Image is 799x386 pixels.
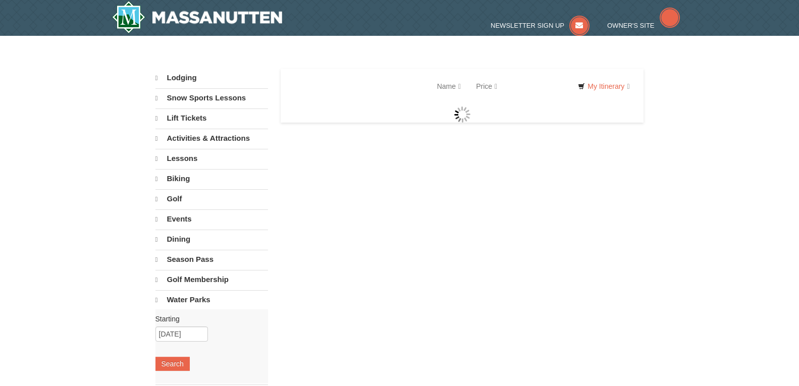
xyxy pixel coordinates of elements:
[155,149,268,168] a: Lessons
[454,106,470,123] img: wait gif
[155,357,190,371] button: Search
[155,189,268,208] a: Golf
[112,1,283,33] img: Massanutten Resort Logo
[155,209,268,229] a: Events
[430,76,468,96] a: Name
[491,22,590,29] a: Newsletter Sign Up
[571,79,636,94] a: My Itinerary
[155,250,268,269] a: Season Pass
[607,22,680,29] a: Owner's Site
[155,69,268,87] a: Lodging
[155,88,268,107] a: Snow Sports Lessons
[112,1,283,33] a: Massanutten Resort
[155,169,268,188] a: Biking
[155,270,268,289] a: Golf Membership
[155,290,268,309] a: Water Parks
[155,314,260,324] label: Starting
[491,22,564,29] span: Newsletter Sign Up
[155,129,268,148] a: Activities & Attractions
[155,230,268,249] a: Dining
[607,22,655,29] span: Owner's Site
[155,108,268,128] a: Lift Tickets
[468,76,505,96] a: Price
